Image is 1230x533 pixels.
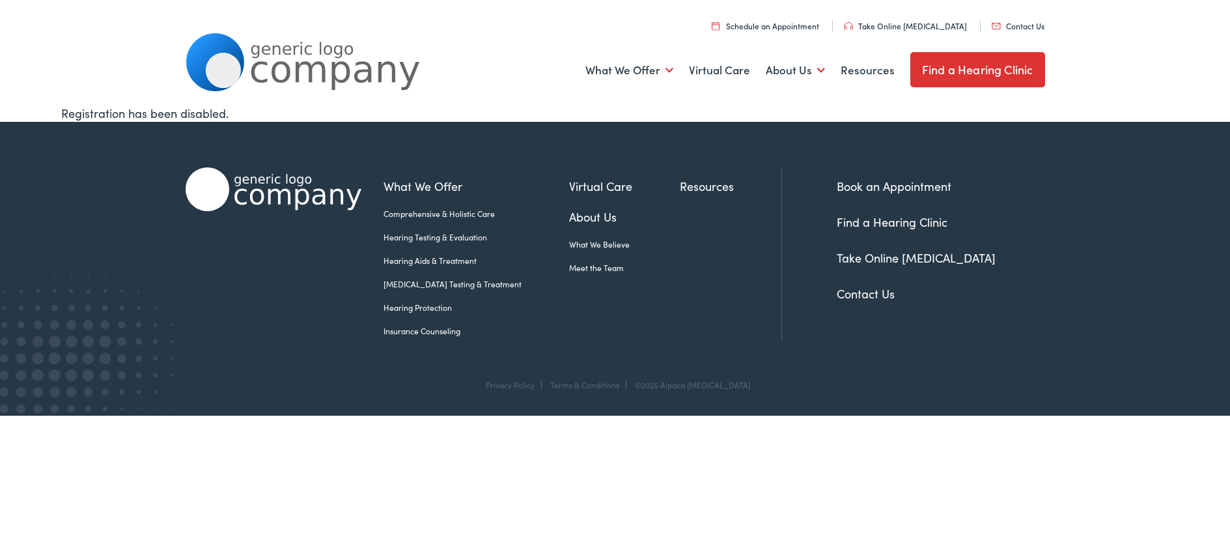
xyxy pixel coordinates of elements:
a: What We Offer [384,177,569,195]
a: Take Online [MEDICAL_DATA] [837,250,996,266]
a: Schedule an Appointment [712,20,819,31]
a: Resources [841,46,895,94]
a: What We Offer [585,46,673,94]
a: Resources [680,177,781,195]
div: ©2025 Alpaca [MEDICAL_DATA] [628,381,751,390]
a: Virtual Care [689,46,750,94]
a: Meet the Team [569,262,680,274]
img: utility icon [992,23,1001,29]
a: Take Online [MEDICAL_DATA] [844,20,967,31]
a: Hearing Protection [384,302,569,313]
a: Hearing Testing & Evaluation [384,231,569,243]
a: Comprehensive & Holistic Care [384,208,569,220]
a: About Us [569,208,680,225]
a: Contact Us [837,285,895,302]
a: Contact Us [992,20,1044,31]
a: [MEDICAL_DATA] Testing & Treatment [384,278,569,290]
a: About Us [766,46,825,94]
a: Find a Hearing Clinic [910,52,1045,87]
img: utility icon [844,22,853,30]
a: Find a Hearing Clinic [837,214,947,230]
img: Alpaca Audiology [186,167,361,211]
a: Terms & Conditions [550,379,619,390]
a: Privacy Policy [486,379,535,390]
a: Book an Appointment [837,178,951,194]
a: Insurance Counseling [384,325,569,337]
a: What We Believe [569,238,680,250]
a: Hearing Aids & Treatment [384,255,569,266]
div: Registration has been disabled. [61,104,1168,122]
img: utility icon [712,22,720,30]
a: Virtual Care [569,177,680,195]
